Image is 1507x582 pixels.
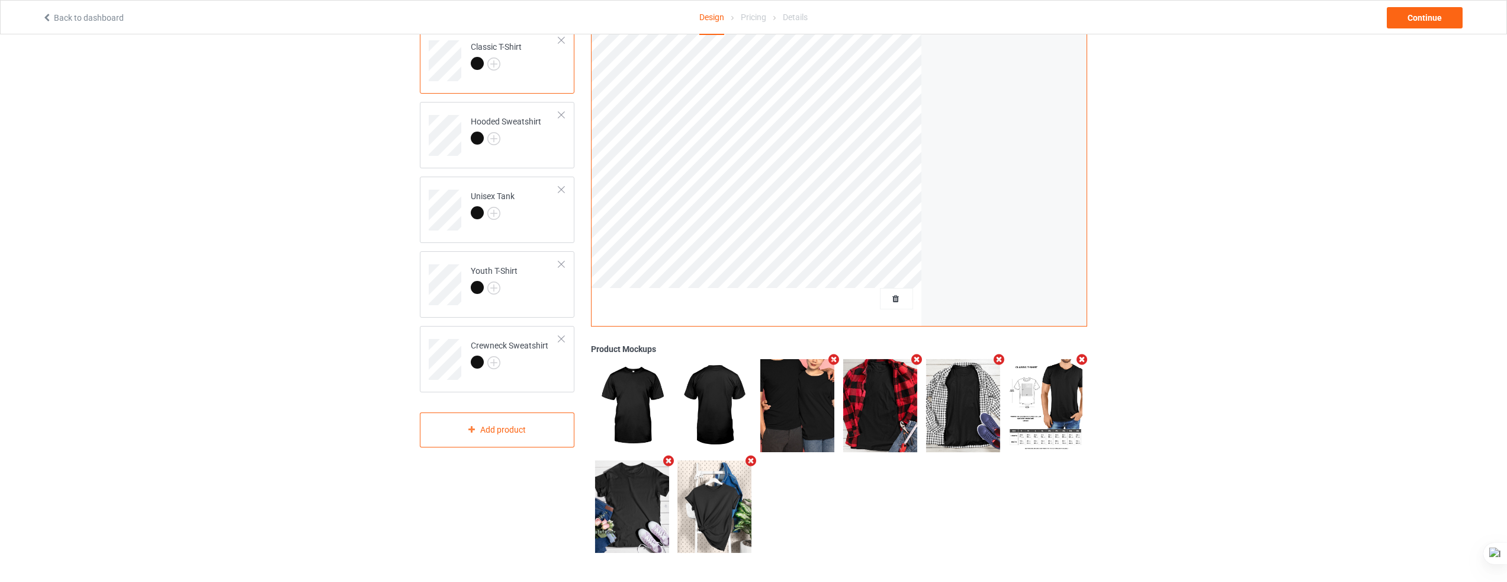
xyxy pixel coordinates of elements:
[661,455,676,467] i: Remove mockup
[471,116,541,144] div: Hooded Sweatshirt
[741,1,766,34] div: Pricing
[677,461,751,553] img: regular.jpg
[1008,359,1082,452] img: regular.jpg
[42,13,124,23] a: Back to dashboard
[699,1,724,35] div: Design
[487,57,500,71] img: svg+xml;base64,PD94bWwgdmVyc2lvbj0iMS4wIiBlbmNvZGluZz0iVVRGLTgiPz4KPHN2ZyB3aWR0aD0iMjJweCIgaGVpZ2...
[595,461,669,553] img: regular.jpg
[760,359,834,452] img: regular.jpg
[487,132,500,145] img: svg+xml;base64,PD94bWwgdmVyc2lvbj0iMS4wIiBlbmNvZGluZz0iVVRGLTgiPz4KPHN2ZyB3aWR0aD0iMjJweCIgaGVpZ2...
[487,356,500,369] img: svg+xml;base64,PD94bWwgdmVyc2lvbj0iMS4wIiBlbmNvZGluZz0iVVRGLTgiPz4KPHN2ZyB3aWR0aD0iMjJweCIgaGVpZ2...
[487,282,500,295] img: svg+xml;base64,PD94bWwgdmVyc2lvbj0iMS4wIiBlbmNvZGluZz0iVVRGLTgiPz4KPHN2ZyB3aWR0aD0iMjJweCIgaGVpZ2...
[471,190,515,219] div: Unisex Tank
[471,340,548,368] div: Crewneck Sweatshirt
[783,1,808,34] div: Details
[843,359,917,452] img: regular.jpg
[992,353,1007,366] i: Remove mockup
[420,27,574,94] div: Classic T-Shirt
[1387,7,1463,28] div: Continue
[420,412,574,447] div: Add product
[595,359,669,452] img: regular.jpg
[420,326,574,392] div: Crewneck Sweatshirt
[677,359,751,452] img: regular.jpg
[420,251,574,318] div: Youth T-Shirt
[591,343,1087,355] div: Product Mockups
[744,455,759,467] i: Remove mockup
[471,41,522,69] div: Classic T-Shirt
[420,102,574,168] div: Hooded Sweatshirt
[1075,353,1090,366] i: Remove mockup
[909,353,924,366] i: Remove mockup
[471,265,518,293] div: Youth T-Shirt
[487,207,500,220] img: svg+xml;base64,PD94bWwgdmVyc2lvbj0iMS4wIiBlbmNvZGluZz0iVVRGLTgiPz4KPHN2ZyB3aWR0aD0iMjJweCIgaGVpZ2...
[926,359,1000,452] img: regular.jpg
[420,177,574,243] div: Unisex Tank
[827,353,841,366] i: Remove mockup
